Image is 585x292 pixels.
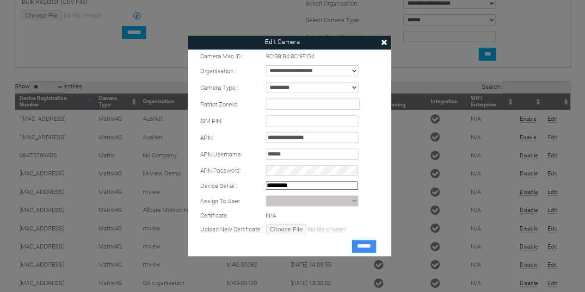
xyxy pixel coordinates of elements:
[200,68,236,75] span: Organisation :
[265,38,300,45] span: Edit Camera
[266,53,314,60] span: 9C:B8:B4:8C:9E:D4
[200,226,260,233] span: Upload New Certificate
[200,167,241,174] span: APN Password:
[200,101,238,108] span: Patriot ZoneId:
[200,151,242,158] span: APN Username:
[200,53,244,60] span: Camera Mac ID :
[266,212,276,219] span: N/A
[200,198,240,205] span: Assign To User
[200,118,222,124] span: SIM PIN:
[200,84,238,91] span: Camera Type :
[200,134,213,141] span: APN:
[200,212,227,219] span: Certificate
[200,182,237,189] span: Device Serial :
